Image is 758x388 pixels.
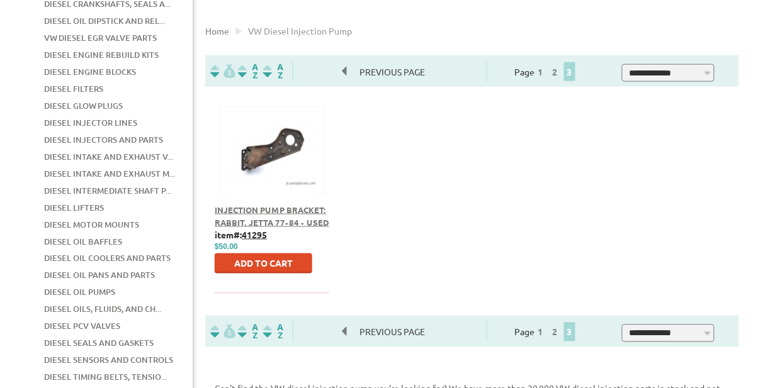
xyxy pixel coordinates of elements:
a: Diesel Oil Pans and Parts [44,267,155,284]
a: Previous Page [342,66,438,77]
a: Diesel Filters [44,80,103,97]
img: filterpricelow.svg [210,64,235,79]
span: 3 [564,62,575,81]
a: VW Diesel EGR Valve Parts [44,30,157,46]
a: Home [205,25,229,36]
span: Previous Page [347,323,438,341]
a: Diesel Oil Baffles [44,233,122,250]
img: Sort by Headline [235,64,261,79]
a: Diesel Engine Rebuild Kits [44,47,159,63]
a: Diesel Seals and Gaskets [44,335,154,352]
button: Add to Cart [215,253,312,274]
a: Diesel Injectors and Parts [44,131,163,148]
img: filterpricelow.svg [210,324,235,339]
a: Diesel Intake and Exhaust M... [44,165,175,182]
a: Diesel Oil Coolers and Parts [44,250,171,267]
a: Diesel Glow Plugs [44,97,123,114]
a: Diesel Oil Dipstick and Rel... [44,13,165,29]
span: 3 [564,323,575,341]
img: Sort by Sales Rank [261,324,286,339]
a: Diesel Sensors and Controls [44,352,173,369]
a: 2 [550,326,561,338]
span: Add to Cart [234,258,293,269]
img: Sort by Sales Rank [261,64,286,79]
div: Page [487,321,603,342]
u: 41295 [242,229,267,240]
img: Sort by Headline [235,324,261,339]
span: Previous Page [347,62,438,81]
a: Diesel PCV Valves [44,318,120,335]
a: Previous Page [342,326,438,338]
a: Diesel Engine Blocks [44,64,136,80]
a: Diesel Intake and Exhaust V... [44,148,173,165]
a: Injection Pump Bracket: Rabbit, Jetta 77-84 - USED [215,204,329,228]
div: Page [487,61,603,82]
a: 1 [535,66,546,77]
a: Diesel Oil Pumps [44,284,115,301]
a: Diesel Motor Mounts [44,216,139,233]
a: 1 [535,326,546,338]
a: Diesel Oils, Fluids, and Ch... [44,301,161,318]
span: VW diesel injection pump [248,25,352,36]
b: item#: [215,229,267,240]
a: Diesel Timing Belts, Tensio... [44,369,167,385]
a: 2 [550,66,561,77]
a: Diesel Lifters [44,199,104,216]
span: $50.00 [215,242,238,251]
a: Diesel Intermediate Shaft P... [44,182,171,199]
a: Diesel Injector Lines [44,114,137,131]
